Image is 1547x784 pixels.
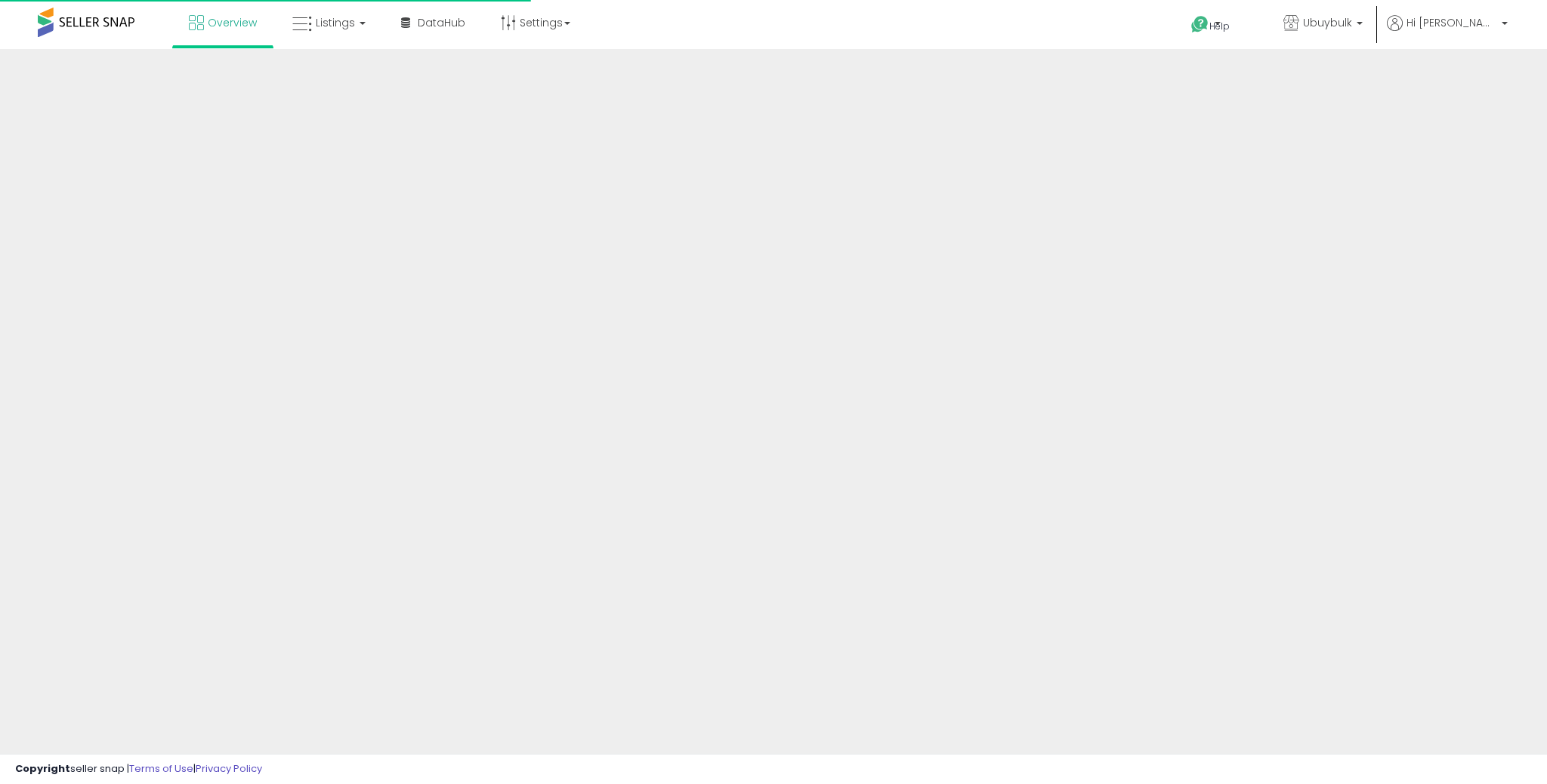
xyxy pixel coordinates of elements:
span: Overview [208,15,257,30]
span: DataHub [418,15,465,30]
a: Hi [PERSON_NAME] [1387,15,1508,49]
i: Get Help [1190,15,1209,34]
span: Hi [PERSON_NAME] [1407,15,1497,30]
span: Help [1209,20,1230,32]
a: Help [1179,4,1259,49]
span: Ubuybulk [1303,15,1352,30]
span: Listings [316,15,355,30]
